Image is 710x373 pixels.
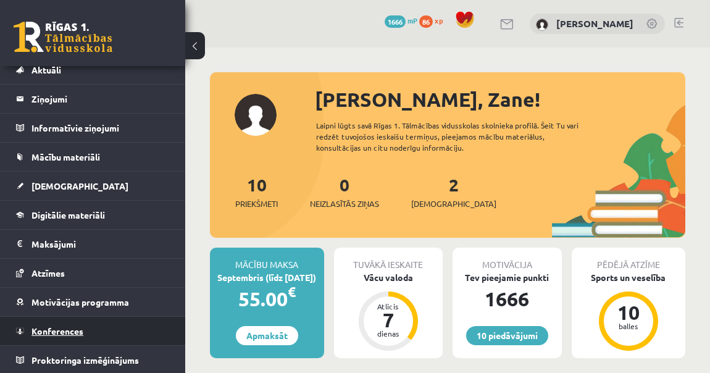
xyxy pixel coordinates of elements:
span: Konferences [31,325,83,337]
div: [PERSON_NAME], Zane! [315,85,685,114]
a: Aktuāli [16,56,170,84]
a: [DEMOGRAPHIC_DATA] [16,172,170,200]
span: mP [407,15,417,25]
div: Sports un veselība [572,271,686,284]
div: 10 [610,303,647,322]
div: dienas [370,330,407,337]
div: 55.00 [210,284,324,314]
div: Septembris (līdz [DATE]) [210,271,324,284]
span: € [288,283,296,301]
a: Atzīmes [16,259,170,287]
a: 86 xp [419,15,449,25]
span: Aktuāli [31,64,61,75]
span: 86 [419,15,433,28]
span: Priekšmeti [235,198,278,210]
a: Informatīvie ziņojumi [16,114,170,142]
a: Konferences [16,317,170,345]
legend: Maksājumi [31,230,170,258]
a: Apmaksāt [236,326,298,345]
div: Mācību maksa [210,248,324,271]
div: 7 [370,310,407,330]
a: Digitālie materiāli [16,201,170,229]
a: 10 piedāvājumi [466,326,548,345]
a: [PERSON_NAME] [556,17,633,30]
span: [DEMOGRAPHIC_DATA] [411,198,496,210]
div: balles [610,322,647,330]
a: 1666 mP [385,15,417,25]
span: Mācību materiāli [31,151,100,162]
a: Rīgas 1. Tālmācības vidusskola [14,22,112,52]
span: 1666 [385,15,406,28]
a: Mācību materiāli [16,143,170,171]
legend: Informatīvie ziņojumi [31,114,170,142]
div: Vācu valoda [334,271,443,284]
span: Digitālie materiāli [31,209,105,220]
img: Zane Sukse [536,19,548,31]
legend: Ziņojumi [31,85,170,113]
span: xp [435,15,443,25]
a: Motivācijas programma [16,288,170,316]
span: Atzīmes [31,267,65,279]
span: [DEMOGRAPHIC_DATA] [31,180,128,191]
span: Motivācijas programma [31,296,129,308]
a: Ziņojumi [16,85,170,113]
a: 2[DEMOGRAPHIC_DATA] [411,174,496,210]
a: 10Priekšmeti [235,174,278,210]
div: Tuvākā ieskaite [334,248,443,271]
a: Maksājumi [16,230,170,258]
div: Atlicis [370,303,407,310]
div: 1666 [453,284,562,314]
a: 0Neizlasītās ziņas [310,174,379,210]
a: Vācu valoda Atlicis 7 dienas [334,271,443,353]
span: Neizlasītās ziņas [310,198,379,210]
span: Proktoringa izmēģinājums [31,354,139,366]
div: Pēdējā atzīme [572,248,686,271]
div: Laipni lūgts savā Rīgas 1. Tālmācības vidusskolas skolnieka profilā. Šeit Tu vari redzēt tuvojošo... [316,120,601,153]
div: Tev pieejamie punkti [453,271,562,284]
div: Motivācija [453,248,562,271]
a: Sports un veselība 10 balles [572,271,686,353]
